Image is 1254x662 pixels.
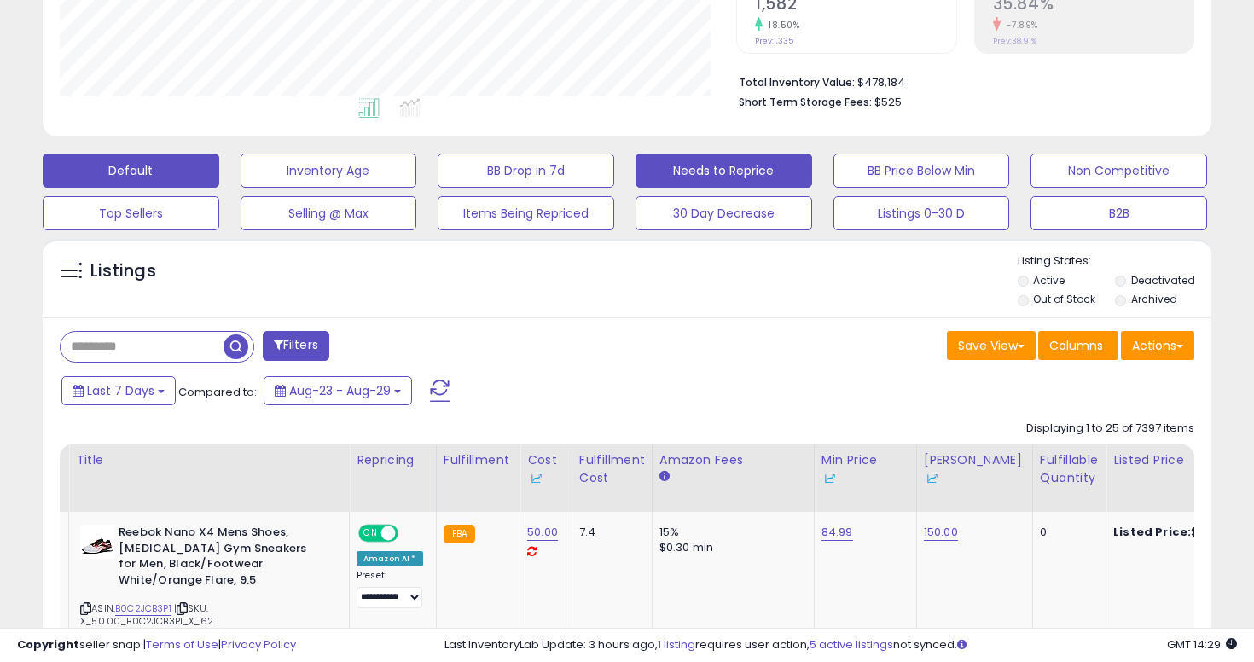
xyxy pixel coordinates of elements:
label: Out of Stock [1033,292,1095,306]
div: Title [76,451,342,469]
button: Top Sellers [43,196,219,230]
span: Aug-23 - Aug-29 [289,382,391,399]
a: Terms of Use [146,636,218,653]
span: ON [360,526,381,541]
div: Fulfillable Quantity [1040,451,1099,487]
li: $478,184 [739,71,1181,91]
strong: Copyright [17,636,79,653]
div: Repricing [357,451,429,469]
div: Some or all of the values in this column are provided from Inventory Lab. [924,469,1025,487]
div: Fulfillment Cost [579,451,645,487]
small: FBA [444,525,475,543]
button: Items Being Repriced [438,196,614,230]
div: 0 [1040,525,1093,540]
small: Prev: 38.91% [993,36,1036,46]
a: 5 active listings [810,636,893,653]
button: Selling @ Max [241,196,417,230]
img: 41XAtuEbLDL._SL40_.jpg [80,525,114,559]
div: Amazon Fees [659,451,807,469]
small: Amazon Fees. [659,469,670,485]
img: InventoryLab Logo [527,470,544,487]
button: Last 7 Days [61,376,176,405]
div: seller snap | | [17,637,296,653]
a: Privacy Policy [221,636,296,653]
a: 50.00 [527,524,558,541]
p: Listing States: [1018,253,1212,270]
b: Total Inventory Value: [739,75,855,90]
img: InventoryLab Logo [821,470,839,487]
label: Archived [1131,292,1177,306]
div: 7.4 [579,525,639,540]
span: Last 7 Days [87,382,154,399]
b: Reebok Nano X4 Mens Shoes, [MEDICAL_DATA] Gym Sneakers for Men, Black/Footwear White/Orange Flare... [119,525,326,592]
button: Aug-23 - Aug-29 [264,376,412,405]
div: Preset: [357,570,423,608]
small: Prev: 1,335 [755,36,793,46]
span: $525 [874,94,902,110]
div: Last InventoryLab Update: 3 hours ago, requires user action, not synced. [444,637,1238,653]
button: Inventory Age [241,154,417,188]
span: 2025-09-6 14:29 GMT [1167,636,1237,653]
button: Actions [1121,331,1194,360]
button: Non Competitive [1030,154,1207,188]
button: 30 Day Decrease [636,196,812,230]
div: Fulfillment [444,451,513,469]
button: Needs to Reprice [636,154,812,188]
span: Columns [1049,337,1103,354]
label: Active [1033,273,1065,287]
img: InventoryLab Logo [924,470,941,487]
div: Min Price [821,451,909,487]
button: Default [43,154,219,188]
a: B0C2JCB3P1 [115,601,171,616]
button: Listings 0-30 D [833,196,1010,230]
button: BB Drop in 7d [438,154,614,188]
b: Listed Price: [1113,524,1191,540]
label: Deactivated [1131,273,1195,287]
button: Save View [947,331,1036,360]
b: Short Term Storage Fees: [739,95,872,109]
button: Columns [1038,331,1118,360]
small: -7.89% [1001,19,1038,32]
div: Displaying 1 to 25 of 7397 items [1026,421,1194,437]
div: Cost [527,451,565,487]
button: Filters [263,331,329,361]
a: 1 listing [658,636,695,653]
button: B2B [1030,196,1207,230]
div: Some or all of the values in this column are provided from Inventory Lab. [821,469,909,487]
div: Some or all of the values in this column are provided from Inventory Lab. [527,469,565,487]
div: 15% [659,525,801,540]
div: $0.30 min [659,540,801,555]
small: 18.50% [763,19,799,32]
div: [PERSON_NAME] [924,451,1025,487]
a: 84.99 [821,524,853,541]
h5: Listings [90,259,156,283]
button: BB Price Below Min [833,154,1010,188]
span: Compared to: [178,384,257,400]
span: OFF [396,526,423,541]
a: 150.00 [924,524,958,541]
div: Amazon AI * [357,551,423,566]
